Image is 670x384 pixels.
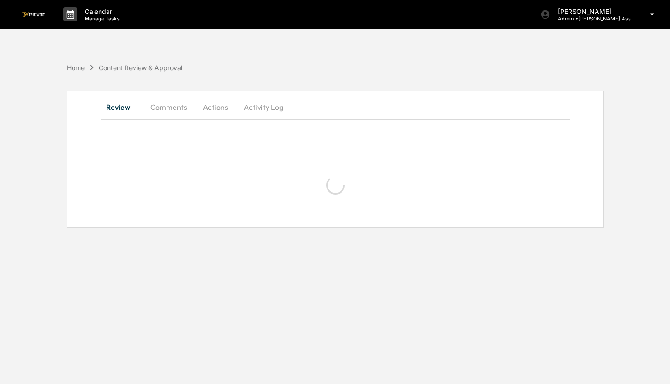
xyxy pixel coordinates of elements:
div: Home [67,64,85,72]
p: Calendar [77,7,124,15]
img: logo [22,12,45,16]
p: [PERSON_NAME] [550,7,637,15]
button: Activity Log [236,96,291,118]
button: Comments [143,96,194,118]
div: secondary tabs example [101,96,570,118]
p: Manage Tasks [77,15,124,22]
p: Admin • [PERSON_NAME] Asset Management [550,15,637,22]
div: Content Review & Approval [99,64,182,72]
button: Review [101,96,143,118]
button: Actions [194,96,236,118]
